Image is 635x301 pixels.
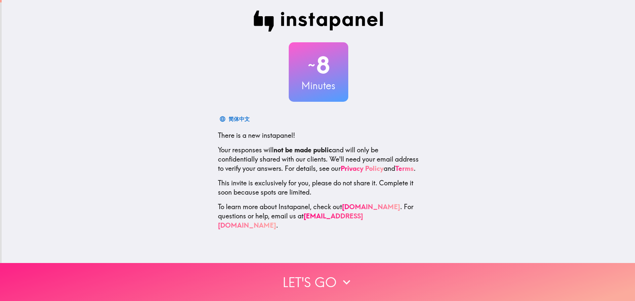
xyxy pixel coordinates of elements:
[289,79,348,93] h3: Minutes
[274,146,332,154] b: not be made public
[218,178,419,197] p: This invite is exclusively for you, please do not share it. Complete it soon because spots are li...
[307,55,316,75] span: ~
[342,203,400,211] a: [DOMAIN_NAME]
[395,164,414,172] a: Terms
[218,145,419,173] p: Your responses will and will only be confidentially shared with our clients. We'll need your emai...
[218,212,363,229] a: [EMAIL_ADDRESS][DOMAIN_NAME]
[341,164,384,172] a: Privacy Policy
[229,114,250,124] div: 简体中文
[218,131,295,139] span: There is a new instapanel!
[218,112,252,126] button: 简体中文
[289,52,348,79] h2: 8
[254,11,383,32] img: Instapanel
[218,202,419,230] p: To learn more about Instapanel, check out . For questions or help, email us at .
